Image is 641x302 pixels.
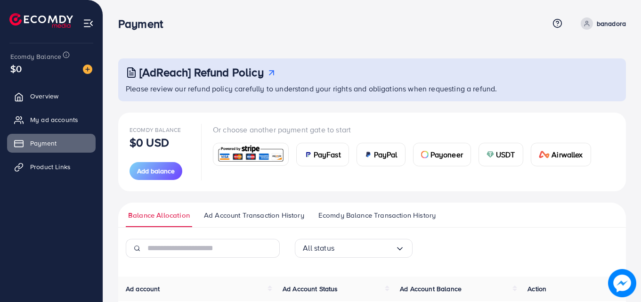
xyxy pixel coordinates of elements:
[130,126,181,134] span: Ecomdy Balance
[527,284,546,294] span: Action
[30,139,57,148] span: Payment
[7,157,96,176] a: Product Links
[334,241,395,255] input: Search for option
[374,149,398,160] span: PayPal
[479,143,523,166] a: cardUSDT
[213,143,289,166] a: card
[118,17,170,31] h3: Payment
[303,241,334,255] span: All status
[30,91,58,101] span: Overview
[577,17,626,30] a: banadora
[137,166,175,176] span: Add balance
[9,13,73,28] img: logo
[496,149,515,160] span: USDT
[7,110,96,129] a: My ad accounts
[30,115,78,124] span: My ad accounts
[216,144,285,164] img: card
[296,143,349,166] a: cardPayFast
[304,151,312,158] img: card
[30,162,71,171] span: Product Links
[213,124,599,135] p: Or choose another payment gate to start
[318,210,436,220] span: Ecomdy Balance Transaction History
[128,210,190,220] span: Balance Allocation
[130,162,182,180] button: Add balance
[539,151,550,158] img: card
[531,143,591,166] a: cardAirwallex
[7,134,96,153] a: Payment
[413,143,471,166] a: cardPayoneer
[421,151,429,158] img: card
[130,137,169,148] p: $0 USD
[10,52,61,61] span: Ecomdy Balance
[139,65,264,79] h3: [AdReach] Refund Policy
[126,83,620,94] p: Please review our refund policy carefully to understand your rights and obligations when requesti...
[597,18,626,29] p: banadora
[204,210,304,220] span: Ad Account Transaction History
[430,149,463,160] span: Payoneer
[83,18,94,29] img: menu
[83,65,92,74] img: image
[357,143,406,166] a: cardPayPal
[283,284,338,294] span: Ad Account Status
[365,151,372,158] img: card
[295,239,413,258] div: Search for option
[314,149,341,160] span: PayFast
[10,62,22,75] span: $0
[126,284,160,294] span: Ad account
[7,87,96,106] a: Overview
[608,269,636,297] img: image
[400,284,462,294] span: Ad Account Balance
[487,151,494,158] img: card
[552,149,583,160] span: Airwallex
